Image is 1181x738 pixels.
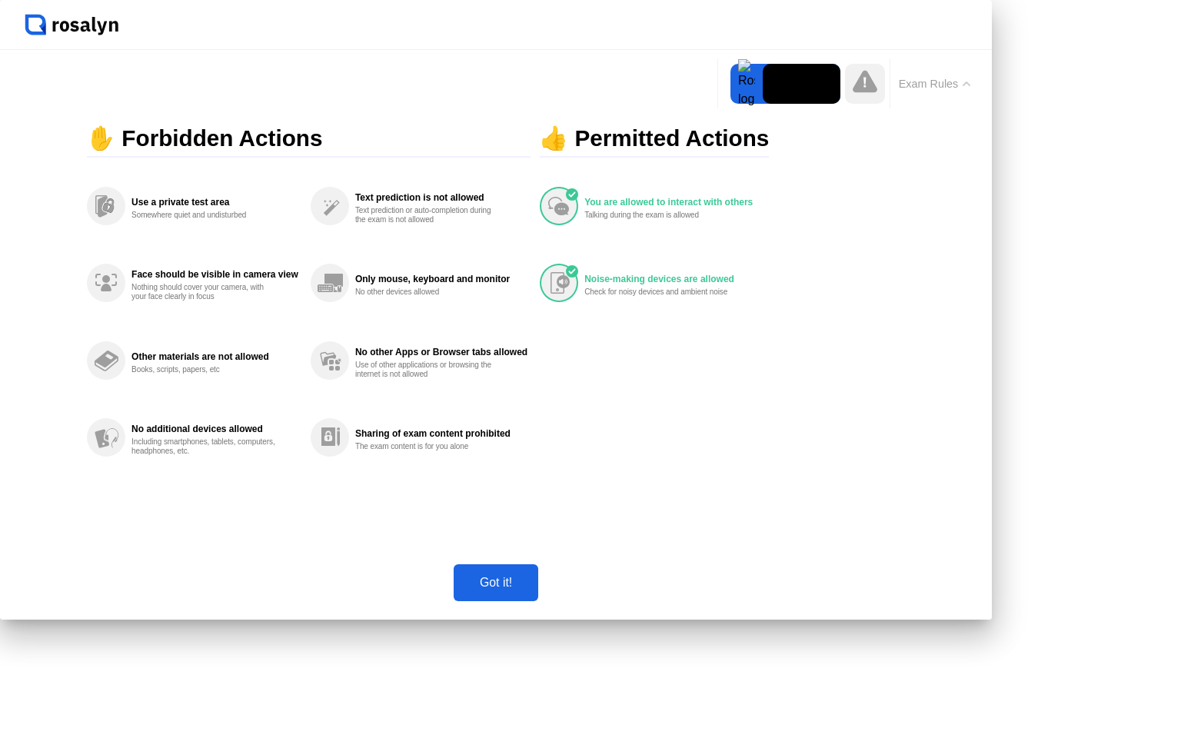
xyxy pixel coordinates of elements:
div: Got it! [458,576,534,590]
div: Nothing should cover your camera, with your face clearly in focus [131,283,277,301]
button: Got it! [454,564,538,601]
div: Other materials are not allowed [131,351,298,362]
div: Text prediction or auto-completion during the exam is not allowed [355,206,501,224]
div: Sharing of exam content prohibited [355,428,527,439]
div: No other Apps or Browser tabs allowed [355,347,527,357]
div: Use of other applications or browsing the internet is not allowed [355,361,501,379]
div: Including smartphones, tablets, computers, headphones, etc. [131,437,277,456]
div: The exam content is for you alone [355,442,501,451]
div: Check for noisy devices and ambient noise [584,288,730,297]
div: No other devices allowed [355,288,501,297]
div: You are allowed to interact with others [584,197,766,208]
div: No additional devices allowed [131,424,298,434]
div: Only mouse, keyboard and monitor [355,274,527,284]
div: Somewhere quiet and undisturbed [131,211,277,220]
div: Books, scripts, papers, etc [131,365,277,374]
div: Use a private test area [131,197,298,208]
button: Exam Rules [894,77,976,91]
div: Noise-making devices are allowed [584,274,766,284]
div: 👍 Permitted Actions [540,120,769,158]
div: Face should be visible in camera view [131,269,298,280]
div: ✋ Forbidden Actions [87,120,531,158]
div: Talking during the exam is allowed [584,211,730,220]
div: Text prediction is not allowed [355,192,527,203]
